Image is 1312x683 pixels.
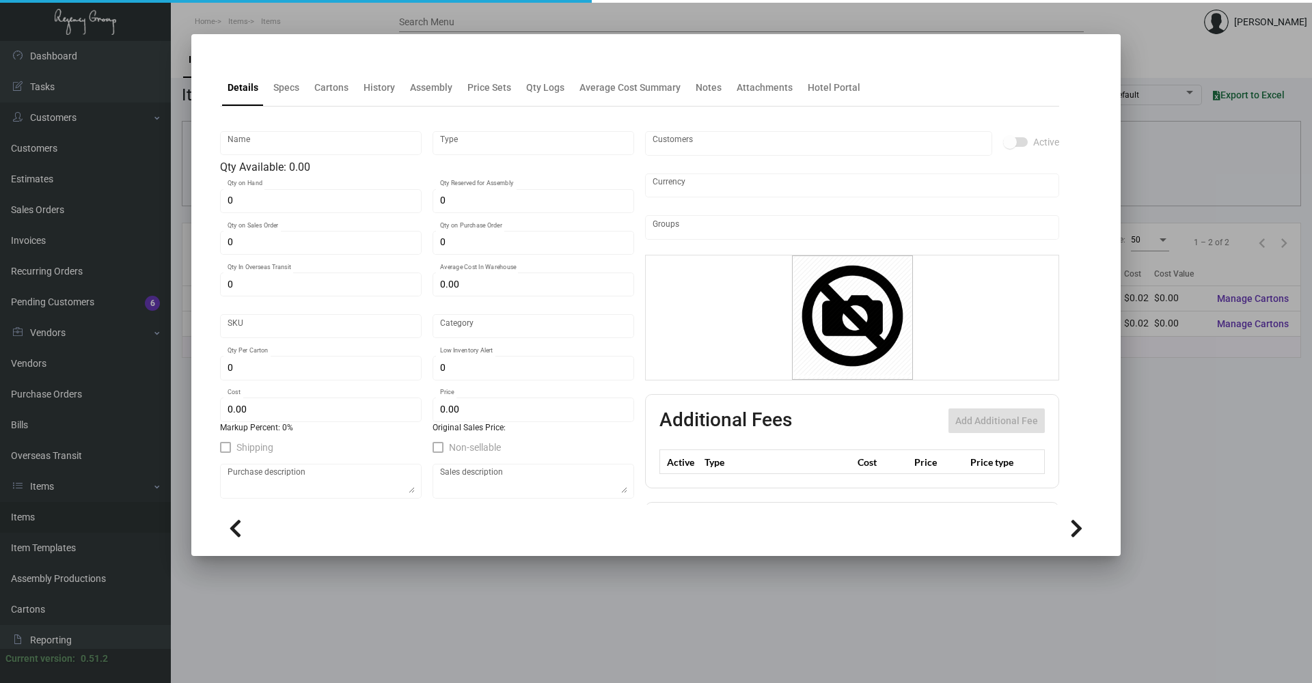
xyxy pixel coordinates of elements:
[364,81,395,95] div: History
[314,81,348,95] div: Cartons
[696,81,722,95] div: Notes
[579,81,681,95] div: Average Cost Summary
[5,652,75,666] div: Current version:
[410,81,452,95] div: Assembly
[955,415,1038,426] span: Add Additional Fee
[659,408,792,433] h2: Additional Fees
[660,450,702,474] th: Active
[808,81,860,95] div: Hotel Portal
[81,652,108,666] div: 0.51.2
[449,439,501,456] span: Non-sellable
[854,450,910,474] th: Cost
[967,450,1028,474] th: Price type
[236,439,273,456] span: Shipping
[220,159,634,176] div: Qty Available: 0.00
[737,81,793,95] div: Attachments
[948,408,1045,433] button: Add Additional Fee
[467,81,511,95] div: Price Sets
[526,81,564,95] div: Qty Logs
[1033,134,1059,150] span: Active
[701,450,854,474] th: Type
[911,450,967,474] th: Price
[228,81,258,95] div: Details
[273,81,299,95] div: Specs
[653,222,1052,233] input: Add new..
[653,138,985,149] input: Add new..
